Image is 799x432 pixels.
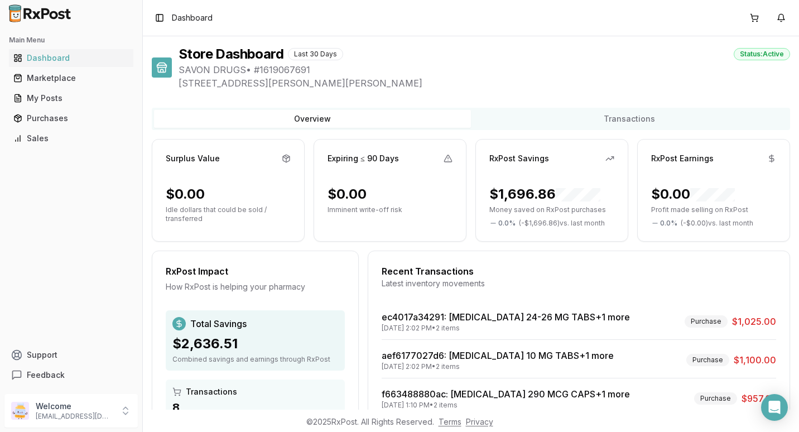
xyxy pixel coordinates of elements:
[4,345,138,365] button: Support
[439,417,461,426] a: Terms
[694,392,737,405] div: Purchase
[651,153,714,164] div: RxPost Earnings
[166,265,345,278] div: RxPost Impact
[179,76,790,90] span: [STREET_ADDRESS][PERSON_NAME][PERSON_NAME]
[154,110,471,128] button: Overview
[11,402,29,420] img: User avatar
[179,45,283,63] h1: Store Dashboard
[382,401,630,410] div: [DATE] 1:10 PM • 2 items
[172,12,213,23] span: Dashboard
[732,315,776,328] span: $1,025.00
[190,317,247,330] span: Total Savings
[685,315,728,328] div: Purchase
[498,219,516,228] span: 0.0 %
[13,93,129,104] div: My Posts
[4,129,138,147] button: Sales
[288,48,343,60] div: Last 30 Days
[519,219,605,228] span: ( - $1,696.86 ) vs. last month
[686,354,729,366] div: Purchase
[734,48,790,60] div: Status: Active
[489,205,614,214] p: Money saved on RxPost purchases
[9,36,133,45] h2: Main Menu
[681,219,753,228] span: ( - $0.00 ) vs. last month
[186,386,237,397] span: Transactions
[9,48,133,68] a: Dashboard
[328,185,367,203] div: $0.00
[382,278,776,289] div: Latest inventory movements
[9,108,133,128] a: Purchases
[660,219,677,228] span: 0.0 %
[4,365,138,385] button: Feedback
[4,4,76,22] img: RxPost Logo
[382,350,614,361] a: aef6177027d6: [MEDICAL_DATA] 10 MG TABS+1 more
[13,113,129,124] div: Purchases
[172,400,338,415] div: 8
[172,12,213,23] nav: breadcrumb
[651,205,776,214] p: Profit made selling on RxPost
[328,205,453,214] p: Imminent write-off risk
[489,185,600,203] div: $1,696.86
[27,369,65,381] span: Feedback
[4,109,138,127] button: Purchases
[742,392,776,405] span: $957.62
[382,265,776,278] div: Recent Transactions
[166,281,345,292] div: How RxPost is helping your pharmacy
[4,69,138,87] button: Marketplace
[9,88,133,108] a: My Posts
[761,394,788,421] div: Open Intercom Messenger
[166,153,220,164] div: Surplus Value
[166,205,291,223] p: Idle dollars that could be sold / transferred
[651,185,735,203] div: $0.00
[4,49,138,67] button: Dashboard
[172,335,338,353] div: $2,636.51
[466,417,493,426] a: Privacy
[36,401,113,412] p: Welcome
[166,185,205,203] div: $0.00
[4,89,138,107] button: My Posts
[13,52,129,64] div: Dashboard
[179,63,790,76] span: SAVON DRUGS • # 1619067691
[382,362,614,371] div: [DATE] 2:02 PM • 2 items
[9,128,133,148] a: Sales
[382,324,630,333] div: [DATE] 2:02 PM • 2 items
[13,133,129,144] div: Sales
[734,353,776,367] span: $1,100.00
[382,311,630,323] a: ec4017a34291: [MEDICAL_DATA] 24-26 MG TABS+1 more
[328,153,399,164] div: Expiring ≤ 90 Days
[471,110,788,128] button: Transactions
[382,388,630,400] a: f663488880ac: [MEDICAL_DATA] 290 MCG CAPS+1 more
[172,355,338,364] div: Combined savings and earnings through RxPost
[489,153,549,164] div: RxPost Savings
[9,68,133,88] a: Marketplace
[36,412,113,421] p: [EMAIL_ADDRESS][DOMAIN_NAME]
[13,73,129,84] div: Marketplace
